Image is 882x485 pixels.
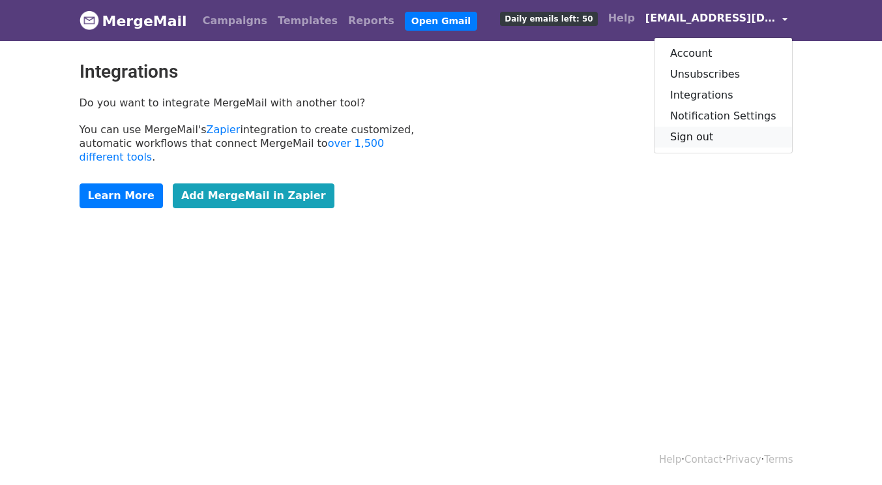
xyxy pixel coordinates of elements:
iframe: Chat Widget [817,422,882,485]
a: MergeMail [80,7,187,35]
a: Help [659,454,681,465]
a: Campaigns [198,8,272,34]
a: Templates [272,8,343,34]
a: Sign out [654,127,792,148]
div: [EMAIL_ADDRESS][DOMAIN_NAME] [654,37,793,153]
a: Learn More [80,183,163,208]
a: over 1,500 different tools [80,137,385,163]
a: Notification Settings [654,106,792,127]
p: Do you want to integrate MergeMail with another tool? [80,96,432,110]
h2: Integrations [80,61,432,83]
a: Unsubscribes [654,64,792,85]
a: Contact [684,454,722,465]
a: Privacy [726,454,761,465]
span: Daily emails left: 50 [500,12,597,26]
span: [EMAIL_ADDRESS][DOMAIN_NAME] [645,10,776,26]
a: Zapier [207,123,241,136]
a: Open Gmail [405,12,477,31]
a: Daily emails left: 50 [495,5,602,31]
a: Add MergeMail in Zapier [173,183,334,208]
a: [EMAIL_ADDRESS][DOMAIN_NAME] [640,5,793,36]
a: Integrations [654,85,792,106]
a: Terms [764,454,793,465]
p: You can use MergeMail's integration to create customized, automatic workflows that connect MergeM... [80,123,432,164]
a: Help [603,5,640,31]
a: Reports [343,8,400,34]
img: MergeMail logo [80,10,99,30]
a: Account [654,43,792,64]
